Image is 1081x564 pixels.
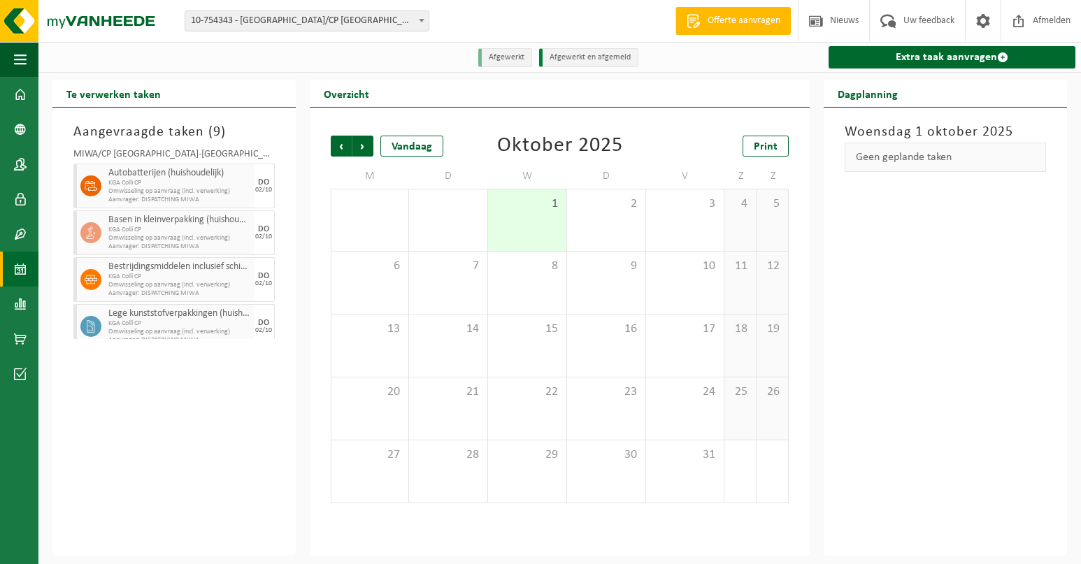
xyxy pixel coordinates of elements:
span: 20 [338,384,402,400]
span: 27 [338,447,402,463]
td: M [331,164,410,189]
span: 5 [764,196,781,212]
span: KGA Colli CP [108,319,250,328]
span: 31 [653,447,717,463]
span: Bestrijdingsmiddelen inclusief schimmelwerende beschermingsmiddelen (huishoudelijk) [108,261,250,273]
td: W [488,164,567,189]
span: 10 [653,259,717,274]
div: MIWA/CP [GEOGRAPHIC_DATA]-[GEOGRAPHIC_DATA] [73,150,275,164]
span: 7 [416,259,480,274]
li: Afgewerkt [478,48,532,67]
div: DO [258,225,269,233]
td: D [567,164,646,189]
span: Omwisseling op aanvraag (incl. verwerking) [108,281,250,289]
span: 25 [731,384,749,400]
span: Aanvrager: DISPATCHING MIWA [108,196,250,204]
h2: Overzicht [310,80,383,107]
span: Omwisseling op aanvraag (incl. verwerking) [108,328,250,336]
span: Omwisseling op aanvraag (incl. verwerking) [108,187,250,196]
span: 8 [495,259,559,274]
div: DO [258,319,269,327]
td: D [409,164,488,189]
div: DO [258,272,269,280]
div: 02/10 [255,327,272,334]
div: 02/10 [255,280,272,287]
h2: Dagplanning [824,80,912,107]
h2: Te verwerken taken [52,80,175,107]
div: DO [258,178,269,187]
div: Geen geplande taken [845,143,1046,172]
span: 21 [416,384,480,400]
span: 22 [495,384,559,400]
span: Basen in kleinverpakking (huishoudelijk) [108,215,250,226]
span: 15 [495,321,559,337]
h3: Aangevraagde taken ( ) [73,122,275,143]
div: Vandaag [380,136,443,157]
span: 9 [213,125,221,139]
h3: Woensdag 1 oktober 2025 [845,122,1046,143]
span: Lege kunststofverpakkingen (huishoudelijk) [108,308,250,319]
span: Omwisseling op aanvraag (incl. verwerking) [108,234,250,243]
span: 24 [653,384,717,400]
div: Oktober 2025 [497,136,623,157]
div: 02/10 [255,187,272,194]
span: 9 [574,259,638,274]
span: Print [754,141,778,152]
td: Z [757,164,789,189]
span: Offerte aanvragen [704,14,784,28]
span: Volgende [352,136,373,157]
span: Aanvrager: DISPATCHING MIWA [108,243,250,251]
span: 30 [574,447,638,463]
span: 26 [764,384,781,400]
div: 02/10 [255,233,272,240]
li: Afgewerkt en afgemeld [539,48,638,67]
span: KGA Colli CP [108,226,250,234]
span: Aanvrager: DISPATCHING MIWA [108,336,250,345]
span: 17 [653,321,717,337]
span: 10-754343 - MIWA/CP NIEUWKERKEN-WAAS - NIEUWKERKEN-WAAS [185,11,429,31]
span: 13 [338,321,402,337]
span: 23 [574,384,638,400]
a: Print [743,136,789,157]
span: 1 [495,196,559,212]
span: Autobatterijen (huishoudelijk) [108,168,250,179]
span: 4 [731,196,749,212]
span: 3 [653,196,717,212]
span: KGA Colli CP [108,179,250,187]
span: 10-754343 - MIWA/CP NIEUWKERKEN-WAAS - NIEUWKERKEN-WAAS [185,10,429,31]
span: 18 [731,321,749,337]
span: 11 [731,259,749,274]
span: 2 [574,196,638,212]
span: 16 [574,321,638,337]
span: 12 [764,259,781,274]
span: Aanvrager: DISPATCHING MIWA [108,289,250,298]
span: 28 [416,447,480,463]
span: 29 [495,447,559,463]
span: 6 [338,259,402,274]
td: Z [724,164,757,189]
span: 19 [764,321,781,337]
a: Offerte aanvragen [675,7,791,35]
span: 14 [416,321,480,337]
span: KGA Colli CP [108,273,250,281]
td: V [646,164,725,189]
span: Vorige [331,136,352,157]
a: Extra taak aanvragen [829,46,1075,68]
